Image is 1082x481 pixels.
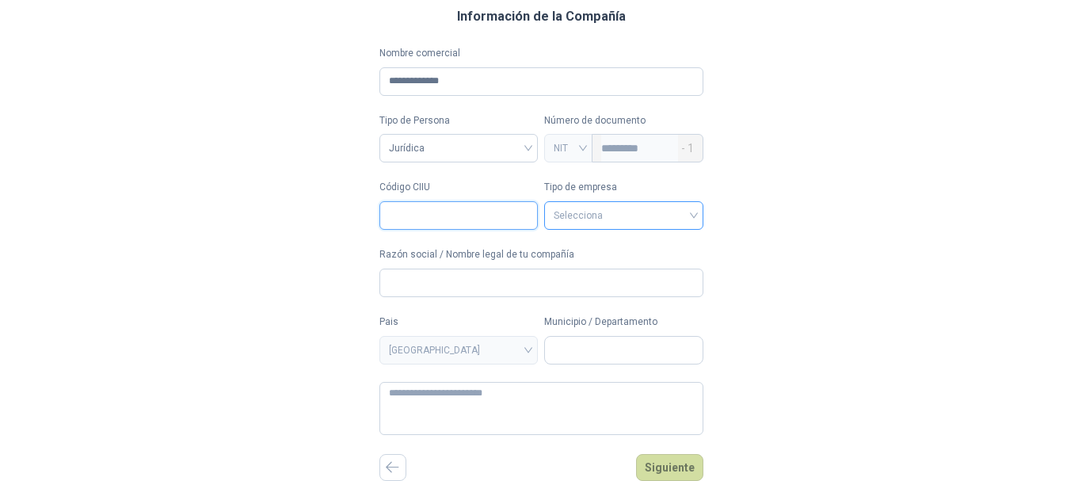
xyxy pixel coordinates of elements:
[544,113,703,128] p: Número de documento
[457,6,626,27] h3: Información de la Compañía
[379,315,539,330] label: Pais
[389,136,529,160] span: Jurídica
[544,180,703,195] label: Tipo de empresa
[379,113,539,128] label: Tipo de Persona
[681,135,694,162] span: - 1
[636,454,703,481] button: Siguiente
[379,46,703,61] label: Nombre comercial
[379,180,539,195] label: Código CIIU
[544,315,703,330] label: Municipio / Departamento
[379,247,703,262] label: Razón social / Nombre legal de tu compañía
[554,136,583,160] span: NIT
[389,338,529,362] span: COLOMBIA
